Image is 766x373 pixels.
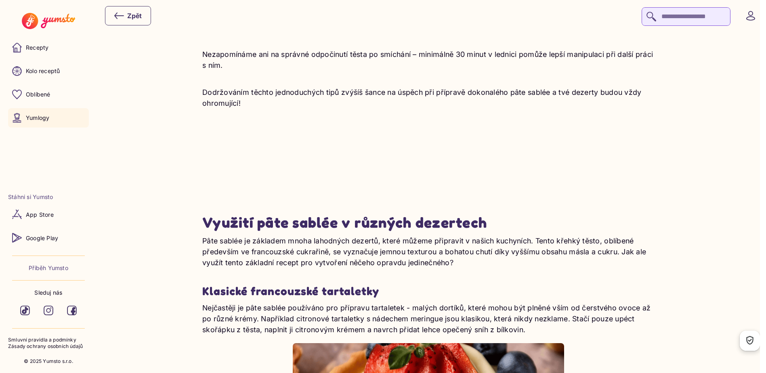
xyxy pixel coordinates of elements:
[26,114,49,122] p: Yumlogy
[8,61,89,81] a: Kolo receptů
[26,211,54,219] p: App Store
[105,6,151,25] button: Zpět
[29,264,68,272] a: Příběh Yumsto
[202,302,655,335] p: Nejčastěji je pâte sablée používáno pro přípravu tartaletek - malých dortíků, které mohou být pln...
[8,193,89,201] li: Stáhni si Yumsto
[202,235,655,268] p: Pâte sablée je základem mnoha lahodných dezertů, které můžeme připravit v našich kuchyních. Tento...
[26,67,60,75] p: Kolo receptů
[8,85,89,104] a: Oblíbené
[8,228,89,247] a: Google Play
[22,13,75,29] img: Yumsto logo
[26,90,50,98] p: Oblíbené
[202,284,655,298] h3: Klasické francouzské tartaletky
[8,38,89,57] a: Recepty
[8,343,89,350] a: Zásady ochrany osobních údajů
[202,133,655,189] iframe: Advertisement
[8,108,89,128] a: Yumlogy
[202,213,655,231] h2: Využití pâte sablée v různých dezertech
[26,44,48,52] p: Recepty
[34,289,62,297] p: Sleduj nás
[26,234,58,242] p: Google Play
[24,358,73,365] p: © 2025 Yumsto s.r.o.
[8,205,89,224] a: App Store
[202,49,655,71] p: Nezapomínáme ani na správné odpočinutí těsta po smíchání – minimálně 30 minut v lednici pomůže le...
[202,87,655,109] p: Dodržováním těchto jednoduchých tipů zvýšíš šance na úspěch při přípravě dokonalého pâte sablée a...
[114,11,142,21] div: Zpět
[8,337,89,344] a: Smluvní pravidla a podmínky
